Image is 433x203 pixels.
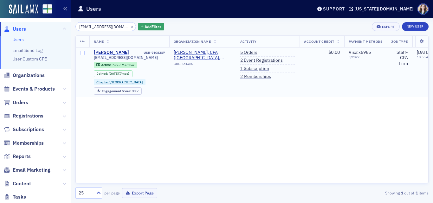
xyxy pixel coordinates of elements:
span: Payment Methods [349,39,383,44]
div: Support [323,6,345,12]
span: Registrations [13,112,43,119]
a: Events & Products [3,86,55,92]
img: SailAMX [9,4,38,15]
div: Showing out of items [315,190,429,196]
span: Profile [417,3,429,15]
a: User Custom CPE [12,56,47,62]
span: Chapter : [96,80,110,84]
span: Orders [13,99,28,106]
span: [EMAIL_ADDRESS][DOMAIN_NAME] [94,55,158,60]
img: SailAMX [42,4,52,14]
span: Reports [13,153,31,160]
div: Engagement Score: 33.7 [94,87,142,94]
a: [PERSON_NAME] [94,50,129,55]
div: ORG-651486 [174,62,231,68]
span: Visa : x5965 [349,49,371,55]
button: AddFilter [138,23,164,31]
span: [DATE] [417,49,430,55]
a: Memberships [3,140,44,147]
span: Users [13,26,26,33]
div: 33.7 [102,89,139,93]
a: 2 Event Registrations [240,58,283,63]
div: Active: Active: Public Member [94,62,137,68]
span: 3 / 2027 [349,55,383,59]
span: Content [13,180,31,187]
a: Subscriptions [3,126,44,133]
a: New User [402,22,429,31]
span: Joined : [97,72,109,76]
div: [US_STATE][DOMAIN_NAME] [354,6,414,12]
span: Add Filter [145,24,161,29]
a: Email Marketing [3,167,50,174]
button: × [129,23,135,29]
a: Chapter:[GEOGRAPHIC_DATA] [96,80,143,84]
div: USR-7108317 [130,51,165,55]
a: 5 Orders [240,50,257,55]
div: (7mos) [109,72,129,76]
span: Events & Products [13,86,55,92]
button: Export [372,22,399,31]
input: Search… [75,22,136,31]
a: Content [3,180,31,187]
a: Organizations [3,72,45,79]
div: Chapter: [94,79,146,85]
span: [DATE] [109,71,119,76]
a: Email Send Log [12,48,42,53]
a: Users [3,26,26,33]
span: Subscriptions [13,126,44,133]
a: 1 Subscription [240,66,269,72]
time: 10:55 AM [417,55,431,59]
span: Job Type [391,39,408,44]
a: Tasks [3,193,26,200]
span: Public Member [112,63,134,67]
a: Reports [3,153,31,160]
span: Email Marketing [13,167,50,174]
span: Bruce Downs, CPA (Homewood, AL) [174,50,231,61]
a: [PERSON_NAME], CPA ([GEOGRAPHIC_DATA], [GEOGRAPHIC_DATA]) [174,50,231,61]
span: Account Credit [304,39,334,44]
div: Export [382,25,395,29]
a: Active Public Member [96,63,134,67]
span: $0.00 [328,49,340,55]
strong: 1 [414,190,419,196]
span: Organizations [13,72,45,79]
span: Memberships [13,140,44,147]
span: Activity [240,39,257,44]
span: Tasks [13,193,26,200]
a: View Homepage [38,4,52,15]
strong: 1 [400,190,404,196]
label: per page [104,190,120,196]
a: Orders [3,99,28,106]
span: Name [94,39,104,44]
span: Active [101,63,112,67]
button: Export Page [122,188,157,198]
a: 2 Memberships [240,74,271,79]
h1: Users [86,5,101,13]
button: [US_STATE][DOMAIN_NAME] [349,7,416,11]
div: Joined: 2025-01-07 00:00:00 [94,70,132,77]
a: Users [12,37,24,42]
div: 25 [79,190,93,196]
a: Registrations [3,112,43,119]
span: Organization Name [174,39,211,44]
span: Engagement Score : [102,89,132,93]
div: Staff-CPA Firm [391,50,408,67]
